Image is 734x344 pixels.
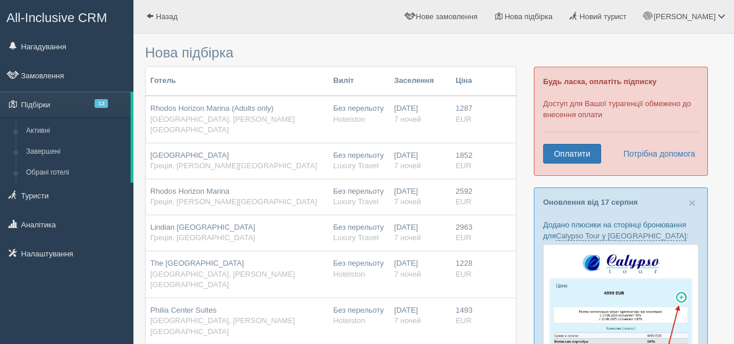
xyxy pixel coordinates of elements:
[333,270,365,278] span: Hotelston
[150,187,230,195] span: Rhodos Horizon Marina
[394,197,421,206] span: 7 ночей
[394,222,446,244] div: [DATE]
[543,219,699,241] p: Додано плюсики на сторінці бронювання для :
[394,161,421,170] span: 7 ночей
[689,196,696,209] span: ×
[455,233,471,242] span: EUR
[455,270,471,278] span: EUR
[455,115,471,124] span: EUR
[145,45,516,60] h3: Нова підбірка
[333,233,378,242] span: Luxury Travel
[455,187,472,195] span: 2592
[150,161,317,170] span: Греція, [PERSON_NAME][GEOGRAPHIC_DATA]
[394,150,446,172] div: [DATE]
[505,12,553,21] span: Нова підбірка
[333,305,385,327] div: Без перельоту
[455,161,471,170] span: EUR
[416,12,478,21] span: Нове замовлення
[333,222,385,244] div: Без перельоту
[394,233,421,242] span: 7 ночей
[455,151,472,160] span: 1852
[150,197,317,206] span: Греція, [PERSON_NAME][GEOGRAPHIC_DATA]
[455,104,472,113] span: 1287
[328,67,389,96] th: Виліт
[556,231,686,241] a: Calypso Tour у [GEOGRAPHIC_DATA]
[146,67,328,96] th: Готель
[455,306,472,314] span: 1493
[21,162,131,183] a: Обрані готелі
[394,305,446,327] div: [DATE]
[455,259,472,267] span: 1228
[150,151,229,160] span: [GEOGRAPHIC_DATA]
[653,12,715,21] span: [PERSON_NAME]
[150,259,244,267] span: The [GEOGRAPHIC_DATA]
[534,67,708,176] div: Доступ для Вашої турагенції обмежено до внесення оплати
[394,103,446,125] div: [DATE]
[689,197,696,209] button: Close
[616,144,696,164] a: Потрібна допомога
[156,12,178,21] span: Назад
[455,197,471,206] span: EUR
[1,1,133,32] a: All-Inclusive CRM
[394,270,421,278] span: 7 ночей
[394,115,421,124] span: 7 ночей
[455,223,472,231] span: 2963
[333,197,378,206] span: Luxury Travel
[543,144,601,164] a: Оплатити
[451,67,485,96] th: Ціна
[394,316,421,325] span: 7 ночей
[150,306,216,314] span: Philia Center Suites
[543,77,656,86] b: Будь ласка, оплатіть підписку
[333,150,385,172] div: Без перельоту
[21,121,131,142] a: Активні
[150,104,273,113] span: Rhodos Horizon Marina (Adults only)
[6,10,107,25] span: All-Inclusive CRM
[394,258,446,280] div: [DATE]
[333,186,385,208] div: Без перельоту
[543,198,638,207] a: Оновлення від 17 серпня
[21,142,131,162] a: Завершені
[394,186,446,208] div: [DATE]
[150,115,295,135] span: [GEOGRAPHIC_DATA], [PERSON_NAME][GEOGRAPHIC_DATA]
[333,316,365,325] span: Hotelston
[333,258,385,280] div: Без перельоту
[455,316,471,325] span: EUR
[95,99,108,108] span: 13
[150,316,295,336] span: [GEOGRAPHIC_DATA], [PERSON_NAME][GEOGRAPHIC_DATA]
[150,223,255,231] span: Lindian [GEOGRAPHIC_DATA]
[333,103,385,125] div: Без перельоту
[389,67,451,96] th: Заселення
[333,161,378,170] span: Luxury Travel
[333,115,365,124] span: Hotelston
[150,233,255,242] span: Греція, [GEOGRAPHIC_DATA]
[150,270,295,289] span: [GEOGRAPHIC_DATA], [PERSON_NAME][GEOGRAPHIC_DATA]
[580,12,627,21] span: Новий турист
